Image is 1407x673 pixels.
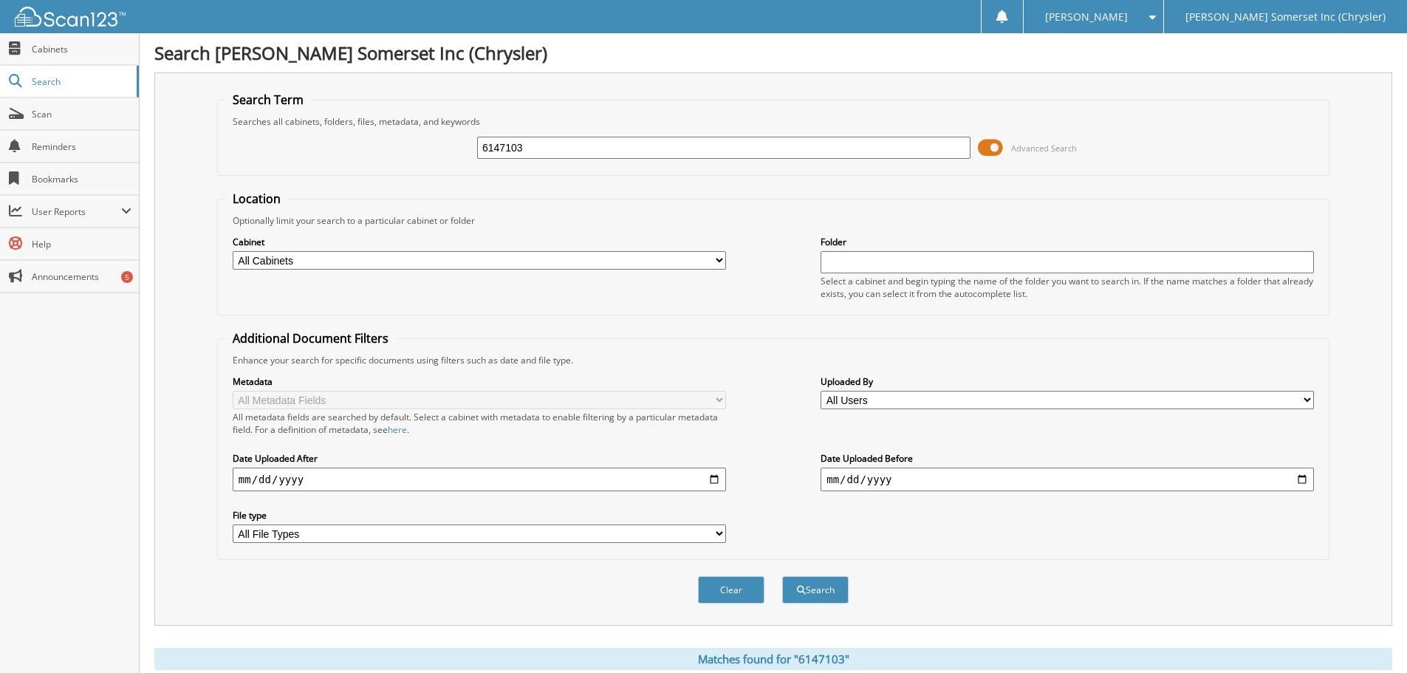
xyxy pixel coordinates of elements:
[388,423,407,436] a: here
[32,108,131,120] span: Scan
[32,205,121,218] span: User Reports
[32,173,131,185] span: Bookmarks
[821,275,1314,300] div: Select a cabinet and begin typing the name of the folder you want to search in. If the name match...
[782,576,849,604] button: Search
[225,354,1321,366] div: Enhance your search for specific documents using filters such as date and file type.
[32,75,129,88] span: Search
[225,115,1321,128] div: Searches all cabinets, folders, files, metadata, and keywords
[32,43,131,55] span: Cabinets
[32,270,131,283] span: Announcements
[154,648,1392,670] div: Matches found for "6147103"
[15,7,126,27] img: scan123-logo-white.svg
[154,41,1392,65] h1: Search [PERSON_NAME] Somerset Inc (Chrysler)
[32,238,131,250] span: Help
[233,411,726,436] div: All metadata fields are searched by default. Select a cabinet with metadata to enable filtering b...
[1011,143,1077,154] span: Advanced Search
[233,236,726,248] label: Cabinet
[1045,13,1128,21] span: [PERSON_NAME]
[821,375,1314,388] label: Uploaded By
[1185,13,1386,21] span: [PERSON_NAME] Somerset Inc (Chrysler)
[225,191,288,207] legend: Location
[225,92,311,108] legend: Search Term
[821,452,1314,465] label: Date Uploaded Before
[121,271,133,283] div: 5
[233,468,726,491] input: start
[233,452,726,465] label: Date Uploaded After
[225,330,396,346] legend: Additional Document Filters
[821,236,1314,248] label: Folder
[698,576,764,604] button: Clear
[233,509,726,522] label: File type
[233,375,726,388] label: Metadata
[32,140,131,153] span: Reminders
[225,214,1321,227] div: Optionally limit your search to a particular cabinet or folder
[821,468,1314,491] input: end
